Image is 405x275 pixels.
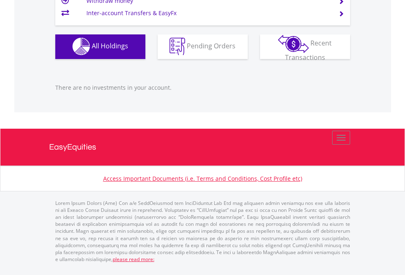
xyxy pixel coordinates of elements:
span: Recent Transactions [285,39,332,62]
span: Pending Orders [187,41,235,50]
img: transactions-zar-wht.png [278,35,309,53]
a: Access Important Documents (i.e. Terms and Conditions, Cost Profile etc) [103,175,302,182]
img: pending_instructions-wht.png [170,38,185,55]
button: All Holdings [55,34,145,59]
button: Recent Transactions [260,34,350,59]
p: There are no investments in your account. [55,84,350,92]
button: Pending Orders [158,34,248,59]
p: Lorem Ipsum Dolors (Ame) Con a/e SeddOeiusmod tem InciDiduntut Lab Etd mag aliquaen admin veniamq... [55,200,350,263]
td: Inter-account Transfers & EasyFx [86,7,328,19]
img: holdings-wht.png [72,38,90,55]
a: please read more: [113,256,154,263]
span: All Holdings [92,41,128,50]
a: EasyEquities [49,129,356,166]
